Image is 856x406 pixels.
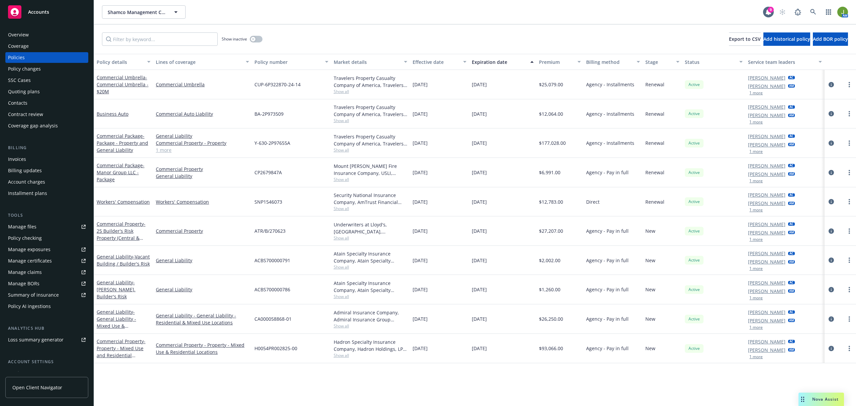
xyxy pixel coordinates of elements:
[748,309,785,316] a: [PERSON_NAME]
[539,110,563,117] span: $12,064.00
[156,110,249,117] a: Commercial Auto Liability
[586,81,634,88] span: Agency - Installments
[472,345,487,352] span: [DATE]
[331,54,410,70] button: Market details
[763,36,810,42] span: Add historical policy
[8,188,47,199] div: Installment plans
[254,345,297,352] span: H0054PR002825-00
[645,345,655,352] span: New
[97,309,144,336] a: General Liability
[8,256,52,266] div: Manage certificates
[8,165,42,176] div: Billing updates
[763,32,810,46] button: Add historical policy
[413,345,428,352] span: [DATE]
[586,198,600,205] span: Direct
[334,192,407,206] div: Security National Insurance Company, AmTrust Financial Services
[8,86,40,97] div: Quoting plans
[729,32,761,46] button: Export to CSV
[413,59,459,66] div: Effective date
[748,133,785,140] a: [PERSON_NAME]
[8,290,59,300] div: Summary of insurance
[334,163,407,177] div: Mount [PERSON_NAME] Fire Insurance Company, USLI, Gateway Underwriters Agency
[645,169,664,176] span: Renewal
[413,139,428,146] span: [DATE]
[153,54,252,70] button: Lines of coverage
[748,141,785,148] a: [PERSON_NAME]
[97,279,135,300] a: General Liability
[97,199,150,205] a: Workers' Compensation
[827,344,835,352] a: circleInformation
[748,83,785,90] a: [PERSON_NAME]
[645,139,664,146] span: Renewal
[749,91,763,95] button: 1 more
[254,110,284,117] span: BA-2P973509
[334,338,407,352] div: Hadron Specialty Insurance Company, Hadron Holdings, LP, Amwins
[749,325,763,329] button: 1 more
[5,144,88,151] div: Billing
[645,315,655,322] span: New
[97,338,145,366] a: Commercial Property
[687,199,701,205] span: Active
[413,198,428,205] span: [DATE]
[749,179,763,183] button: 1 more
[254,227,286,234] span: ATR/B/270623
[813,32,848,46] button: Add BOR policy
[687,170,701,176] span: Active
[748,200,785,207] a: [PERSON_NAME]
[539,315,563,322] span: $26,250.00
[8,368,37,379] div: Service team
[413,110,428,117] span: [DATE]
[472,257,487,264] span: [DATE]
[827,139,835,147] a: circleInformation
[791,5,805,19] a: Report a Bug
[8,98,27,108] div: Contacts
[156,173,249,180] a: General Liability
[156,132,249,139] a: General Liability
[586,139,634,146] span: Agency - Installments
[156,139,249,146] a: Commercial Property - Property
[254,59,321,66] div: Policy number
[472,315,487,322] span: [DATE]
[254,81,301,88] span: CUP-6P322870-24-14
[334,177,407,182] span: Show all
[410,54,469,70] button: Effective date
[97,253,150,267] a: General Liability
[472,59,526,66] div: Expiration date
[156,312,249,326] a: General Liability - General Liability - Residential & Mixed Use Locations
[5,64,88,74] a: Policy changes
[97,111,128,117] a: Business Auto
[5,75,88,86] a: SSC Cases
[827,256,835,264] a: circleInformation
[5,29,88,40] a: Overview
[845,110,853,118] a: more
[749,120,763,124] button: 1 more
[156,341,249,356] a: Commercial Property - Property - Mixed Use & Residential Locations
[472,198,487,205] span: [DATE]
[837,7,848,17] img: photo
[827,81,835,89] a: circleInformation
[334,221,407,235] div: Underwriters at Lloyd's, [GEOGRAPHIC_DATA], [PERSON_NAME] of [GEOGRAPHIC_DATA], RT Specialty Insu...
[334,323,407,329] span: Show all
[748,317,785,324] a: [PERSON_NAME]
[586,286,629,293] span: Agency - Pay in full
[748,279,785,286] a: [PERSON_NAME]
[645,227,655,234] span: New
[156,81,249,88] a: Commercial Umbrella
[845,169,853,177] a: more
[97,133,148,153] a: Commercial Package
[687,82,701,88] span: Active
[156,166,249,173] a: Commercial Property
[586,169,629,176] span: Agency - Pay in full
[334,104,407,118] div: Travelers Property Casualty Company of America, Travelers Insurance
[254,257,290,264] span: ACBS700000791
[685,59,735,66] div: Status
[586,110,634,117] span: Agency - Installments
[827,315,835,323] a: circleInformation
[334,147,407,153] span: Show all
[334,89,407,94] span: Show all
[748,221,785,228] a: [PERSON_NAME]
[845,198,853,206] a: more
[5,278,88,289] a: Manage BORs
[539,286,560,293] span: $1,260.00
[334,235,407,241] span: Show all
